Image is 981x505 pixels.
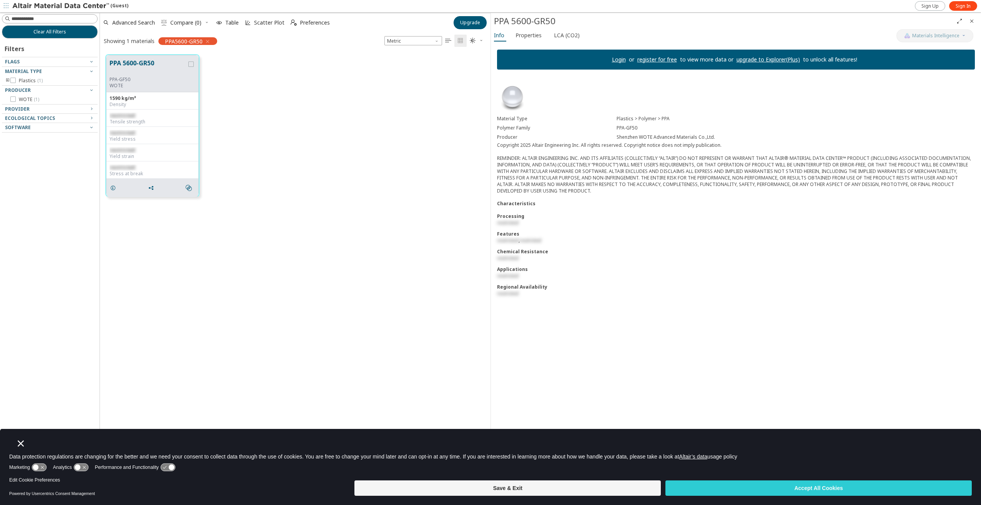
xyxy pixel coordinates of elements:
[110,136,195,142] div: Yield stress
[5,68,42,75] span: Material Type
[677,56,737,63] p: to view more data or
[612,56,626,63] a: Login
[497,82,528,113] img: Material Type Image
[19,96,39,103] span: WOTE
[953,15,966,27] button: Full Screen
[5,87,31,93] span: Producer
[497,200,975,207] div: Characteristics
[637,56,677,63] a: register for free
[457,38,464,44] i: 
[2,25,98,38] button: Clear All Filters
[145,180,161,196] button: Share
[291,20,297,26] i: 
[497,248,975,255] div: Chemical Resistance
[2,57,98,66] button: Flags
[186,185,192,191] i: 
[800,56,860,63] p: to unlock all features!
[104,37,155,45] div: Showing 1 materials
[5,58,20,65] span: Flags
[2,86,98,95] button: Producer
[384,36,442,45] div: Unit System
[110,76,187,83] div: PPA-GF50
[497,213,975,219] div: Processing
[110,112,135,119] span: restricted
[896,29,973,42] button: AI CopilotMaterials Intelligence
[497,219,519,226] span: restricted
[497,134,617,140] div: Producer
[497,231,975,237] div: Features
[110,95,195,101] div: 1590 kg/m³
[921,3,939,9] span: Sign Up
[442,35,454,47] button: Table View
[497,290,519,297] span: restricted
[2,67,98,76] button: Material Type
[617,134,975,140] div: Shenzhen WOTE Advanced Materials Co.,Ltd.
[497,272,519,279] span: restricted
[5,124,31,131] span: Software
[5,78,10,84] i: toogle group
[737,56,800,63] a: upgrade to Explorer(Plus)
[467,35,487,47] button: Theme
[460,20,480,26] span: Upgrade
[497,237,975,244] div: ,
[445,38,451,44] i: 
[454,35,467,47] button: Tile View
[494,15,953,27] div: PPA 5600-GR50
[617,116,975,122] div: Plastics > Polymer > PPA
[33,29,66,35] span: Clear All Filters
[494,29,504,42] span: Info
[110,101,195,108] div: Density
[182,180,198,196] button: Similar search
[110,58,187,76] button: PPA 5600-GR50
[12,2,110,10] img: Altair Material Data Center
[161,20,167,26] i: 
[100,49,490,482] div: grid
[12,2,128,10] div: (Guest)
[912,33,959,39] span: Materials Intelligence
[170,20,201,25] span: Compare (0)
[497,142,975,194] div: Copyright 2025 Altair Engineering Inc. All rights reserved. Copyright notice does not imply publi...
[956,3,971,9] span: Sign In
[2,114,98,123] button: Ecological Topics
[515,29,542,42] span: Properties
[225,20,239,25] span: Table
[2,123,98,132] button: Software
[497,266,975,272] div: Applications
[915,1,945,11] a: Sign Up
[110,164,135,171] span: restricted
[34,96,39,103] span: ( 1 )
[520,237,541,244] span: restricted
[497,237,519,244] span: restricted
[966,15,978,27] button: Close
[110,83,187,89] p: WOTE
[106,180,123,196] button: Details
[497,284,975,290] div: Regional Availability
[384,36,442,45] span: Metric
[110,130,135,136] span: restricted
[2,105,98,114] button: Provider
[19,78,43,84] span: Plastics
[626,56,637,63] p: or
[617,125,975,131] div: PPA-GF50
[110,153,195,159] div: Yield strain
[110,119,195,125] div: Tensile strength
[454,16,487,29] button: Upgrade
[497,255,519,261] span: restricted
[37,77,43,84] span: ( 1 )
[5,115,55,121] span: Ecological Topics
[110,171,195,177] div: Stress at break
[904,33,910,39] img: AI Copilot
[165,38,203,45] span: PPA5600-GR50
[470,38,476,44] i: 
[2,38,28,57] div: Filters
[497,116,617,122] div: Material Type
[110,147,135,153] span: restricted
[5,106,30,112] span: Provider
[254,20,284,25] span: Scatter Plot
[300,20,330,25] span: Preferences
[554,29,580,42] span: LCA (CO2)
[949,1,977,11] a: Sign In
[497,125,617,131] div: Polymer Family
[112,20,155,25] span: Advanced Search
